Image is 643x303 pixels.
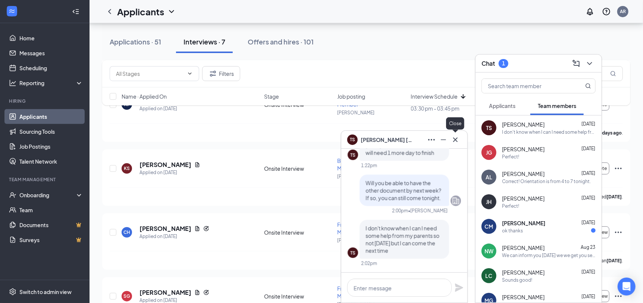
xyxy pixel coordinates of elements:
span: [PERSON_NAME] [502,121,545,128]
div: Perfect! [502,203,519,209]
div: Hiring [9,98,82,104]
span: Name · Applied On [122,93,167,100]
div: Correct! Orientation is from 4 to 7 tonight. [502,178,591,185]
span: Interview Schedule [411,93,458,100]
svg: Document [194,290,200,296]
span: Front of House Team Member [338,221,388,235]
div: Onboarding [19,191,77,199]
span: Front of House Team Member [338,285,388,299]
span: Team members [538,102,576,109]
svg: QuestionInfo [602,7,611,16]
span: [DATE] [581,294,595,299]
input: All Stages [116,69,184,78]
svg: ArrowDown [459,92,468,101]
a: Team [19,202,83,217]
div: SG [123,293,130,299]
svg: MagnifyingGlass [610,71,616,77]
span: [PERSON_NAME] [502,145,545,153]
span: [PERSON_NAME] [502,219,545,227]
a: Applicants [19,109,83,124]
b: [DATE] [606,194,622,200]
svg: WorkstreamLogo [8,7,16,15]
div: Sounds good! [502,277,532,283]
svg: Ellipses [427,135,436,144]
span: I don't know when I can I need some help from my parents so not [DATE] but I can come the next time [366,225,439,254]
div: 2:02pm [361,260,377,266]
span: [PERSON_NAME] [502,269,545,276]
span: Will you be able to have the other document by next week? If so, you can still come tonight. [366,179,441,201]
button: Cross [449,134,461,146]
a: Messages [19,46,83,61]
div: Applications · 51 [110,37,161,46]
div: Close [446,117,464,130]
div: CM [485,223,493,230]
h5: [PERSON_NAME] [139,161,191,169]
svg: Ellipses [614,292,623,301]
svg: Cross [451,135,460,144]
svg: ChevronDown [167,7,176,16]
div: JG [486,149,492,156]
div: I don't know when I can I need some help from my parents so not [DATE] but I can come the next time [502,129,596,135]
div: Offers and hires · 101 [248,37,314,46]
button: Filter Filters [202,66,240,81]
div: Applied on [DATE] [139,169,200,176]
div: Onsite Interview [264,293,333,300]
svg: Analysis [9,79,16,87]
a: Home [19,31,83,46]
svg: ComposeMessage [572,59,581,68]
span: [DATE] [581,121,595,127]
svg: Ellipses [614,228,623,237]
span: • [PERSON_NAME] [408,207,448,214]
div: 1:22pm [361,162,377,168]
div: Onsite Interview [264,165,333,172]
div: NW [484,247,493,255]
b: [DATE] [606,258,622,263]
span: [DATE] [581,170,595,176]
span: [PERSON_NAME] [PERSON_NAME] [361,136,413,144]
svg: Minimize [439,135,448,144]
input: Search team member [482,79,570,93]
svg: Settings [9,288,16,296]
a: DocumentsCrown [19,217,83,232]
a: Sourcing Tools [19,124,83,139]
svg: Plane [455,283,464,292]
div: KS [124,165,130,171]
div: LC [486,272,493,279]
svg: Ellipses [614,164,623,173]
span: Job posting [338,93,366,100]
div: Reporting [19,79,84,87]
button: Minimize [437,134,449,146]
span: Back of House Team Member [338,157,388,171]
button: ChevronDown [584,58,596,69]
div: TS [350,250,355,256]
a: SurveysCrown [19,232,83,247]
svg: ChevronLeft [105,7,114,16]
span: Aug 23 [581,244,595,250]
h3: Chat [482,59,495,68]
span: Stage [264,93,279,100]
h5: [PERSON_NAME] [139,288,191,297]
a: Talent Network [19,154,83,169]
h5: [PERSON_NAME] [139,225,191,233]
div: TS [486,124,492,132]
svg: Document [194,162,200,168]
span: [PERSON_NAME] [502,244,545,251]
button: Ellipses [426,134,437,146]
span: [DATE] [581,269,595,275]
svg: Filter [208,69,217,78]
svg: Reapply [203,290,209,296]
svg: MagnifyingGlass [585,83,591,89]
div: ok thanks [502,228,523,234]
svg: ChevronDown [585,59,594,68]
div: Applied on [DATE] [139,233,209,240]
p: [PERSON_NAME] [338,173,407,180]
div: AL [486,173,492,181]
svg: ChevronDown [187,71,193,77]
button: ComposeMessage [570,58,582,69]
div: Interviews · 7 [184,37,225,46]
div: AR [620,8,626,15]
span: Applicants [489,102,515,109]
div: JH [486,198,492,205]
div: Open Intercom Messenger [618,278,636,296]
